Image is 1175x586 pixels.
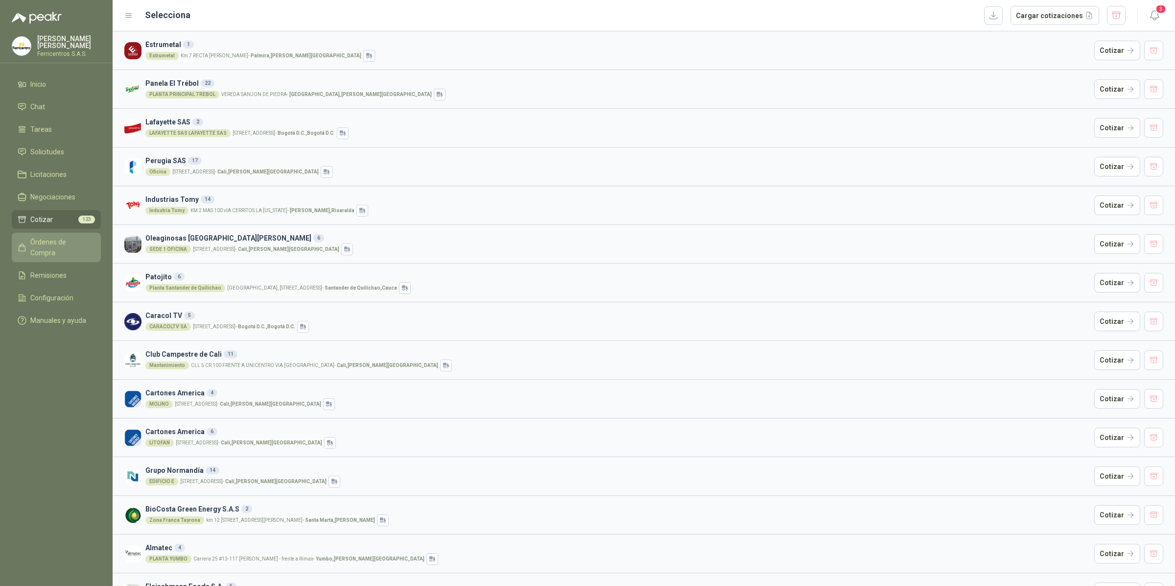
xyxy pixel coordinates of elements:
div: 4 [207,389,217,397]
a: Órdenes de Compra [12,233,101,262]
h3: Lafayette SAS [145,117,1090,127]
strong: Bogotá D.C. , Bogotá D.C. [238,324,295,329]
img: Company Logo [124,391,141,408]
span: 123 [78,216,95,223]
div: Estrumetal [145,52,179,60]
button: Cotizar [1094,234,1140,254]
div: CARACOLTV SA [145,323,191,331]
a: Cotizar [1094,428,1140,447]
button: 3 [1146,7,1163,24]
h3: Perugia SAS [145,155,1090,166]
a: Tareas [12,120,101,139]
h3: Panela El Trébol [145,78,1090,89]
strong: Cali , [PERSON_NAME][GEOGRAPHIC_DATA] [221,440,322,445]
button: Cotizar [1094,466,1140,486]
div: SEDE 1 OFICINA [145,245,191,253]
span: Órdenes de Compra [30,237,92,258]
p: [STREET_ADDRESS] - [176,440,322,445]
div: 4 [174,544,185,552]
button: Cotizar [1094,350,1140,370]
strong: Cali , [PERSON_NAME][GEOGRAPHIC_DATA] [225,479,327,484]
button: Cotizar [1094,157,1140,176]
img: Company Logo [124,429,141,446]
a: Configuración [12,289,101,307]
img: Company Logo [124,236,141,253]
img: Company Logo [124,197,141,214]
span: Manuales y ayuda [30,315,86,326]
span: Negociaciones [30,192,75,202]
button: Cargar cotizaciones [1010,6,1099,25]
button: Cotizar [1094,118,1140,138]
p: [STREET_ADDRESS] - [180,479,327,484]
strong: Palmira , [PERSON_NAME][GEOGRAPHIC_DATA] [251,53,361,58]
div: Industria Tomy [145,207,188,215]
div: 6 [174,273,185,281]
h2: Selecciona [145,8,190,22]
button: Cotizar [1094,273,1140,293]
img: Company Logo [124,274,141,292]
button: Cotizar [1094,389,1140,409]
span: Licitaciones [30,169,67,180]
span: Configuración [30,293,73,303]
span: Solicitudes [30,146,64,157]
div: 2 [241,505,252,513]
a: Licitaciones [12,165,101,184]
a: Manuales y ayuda [12,311,101,330]
strong: Cali , [PERSON_NAME][GEOGRAPHIC_DATA] [337,363,438,368]
img: Company Logo [124,120,141,137]
strong: Cali , [PERSON_NAME][GEOGRAPHIC_DATA] [217,169,319,174]
h3: Cartones America [145,388,1090,398]
a: Inicio [12,75,101,94]
p: km 12 [STREET_ADDRESS][PERSON_NAME] - [206,518,375,523]
button: Cotizar [1094,312,1140,331]
h3: Caracol TV [145,310,1090,321]
p: [STREET_ADDRESS] - [193,247,339,252]
div: Planta Santander de Quilichao [145,284,225,292]
h3: Almatec [145,542,1090,553]
span: Remisiones [30,270,67,281]
div: Zona Franca Tayrona [145,516,204,524]
h3: Industrias Tomy [145,194,1090,205]
h3: Estrumetal [145,39,1090,50]
p: [GEOGRAPHIC_DATA], [STREET_ADDRESS] - [227,286,397,291]
p: Carrera 25 #13-117 [PERSON_NAME] - frente a Rimax - [193,557,424,562]
p: [STREET_ADDRESS] - [233,131,335,136]
p: VEREDA SANJON DE PIEDRA - [221,92,432,97]
img: Company Logo [124,545,141,562]
div: 11 [224,350,237,358]
h3: Oleaginosas [GEOGRAPHIC_DATA][PERSON_NAME] [145,233,1090,244]
span: Cotizar [30,214,53,225]
button: Cotizar [1094,505,1140,525]
div: Mantenimiento [145,362,189,369]
p: CLL 5 CR 100 FRENTE A UNICENTRO VIA [GEOGRAPHIC_DATA] - [191,363,438,368]
button: Cotizar [1094,544,1140,563]
a: Cotizar [1094,41,1140,60]
h3: Patojito [145,271,1090,282]
strong: [PERSON_NAME] , Risaralda [290,208,354,213]
a: Cotizar123 [12,210,101,229]
p: [PERSON_NAME] [PERSON_NAME] [37,35,101,49]
span: Inicio [30,79,46,90]
strong: Santander de Quilichao , Cauca [325,285,397,291]
button: Cotizar [1094,79,1140,99]
div: MOLINO [145,400,173,408]
img: Company Logo [124,81,141,98]
div: 14 [201,195,214,203]
div: Oficina [145,168,170,176]
strong: Bogotá D.C. , Bogotá D.C. [278,130,335,136]
div: 6 [313,234,324,242]
div: PLANTA PRINCIPAL TREBOL [145,91,219,98]
div: 6 [207,428,217,436]
div: 22 [201,79,214,87]
p: [STREET_ADDRESS] - [193,324,295,329]
span: 3 [1155,4,1166,14]
a: Cotizar [1094,195,1140,215]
